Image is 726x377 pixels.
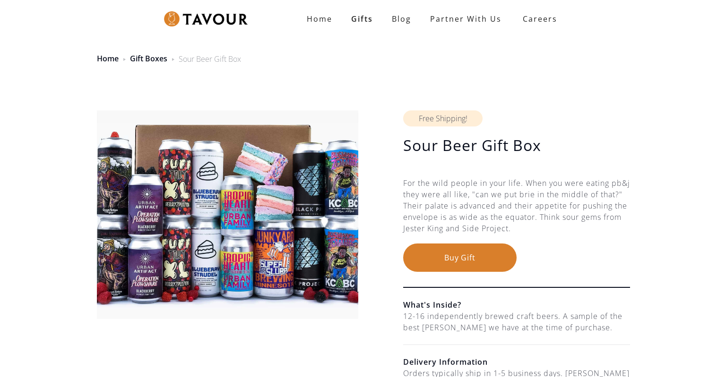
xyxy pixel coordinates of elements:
[342,9,382,28] a: Gifts
[523,9,557,28] strong: Careers
[297,9,342,28] a: Home
[511,6,564,32] a: Careers
[307,14,332,24] strong: Home
[130,53,167,64] a: Gift Boxes
[403,299,630,310] h6: What's Inside?
[403,356,630,368] h6: Delivery Information
[403,310,630,333] div: 12-16 independently brewed craft beers. A sample of the best [PERSON_NAME] we have at the time of...
[403,177,630,243] div: For the wild people in your life. When you were eating pb&j they were all like, "can we put brie ...
[97,53,119,64] a: Home
[179,53,241,65] div: Sour Beer Gift Box
[421,9,511,28] a: partner with us
[403,243,517,272] button: Buy Gift
[382,9,421,28] a: Blog
[403,136,630,155] h1: Sour Beer Gift Box
[403,110,483,126] div: Free Shipping!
